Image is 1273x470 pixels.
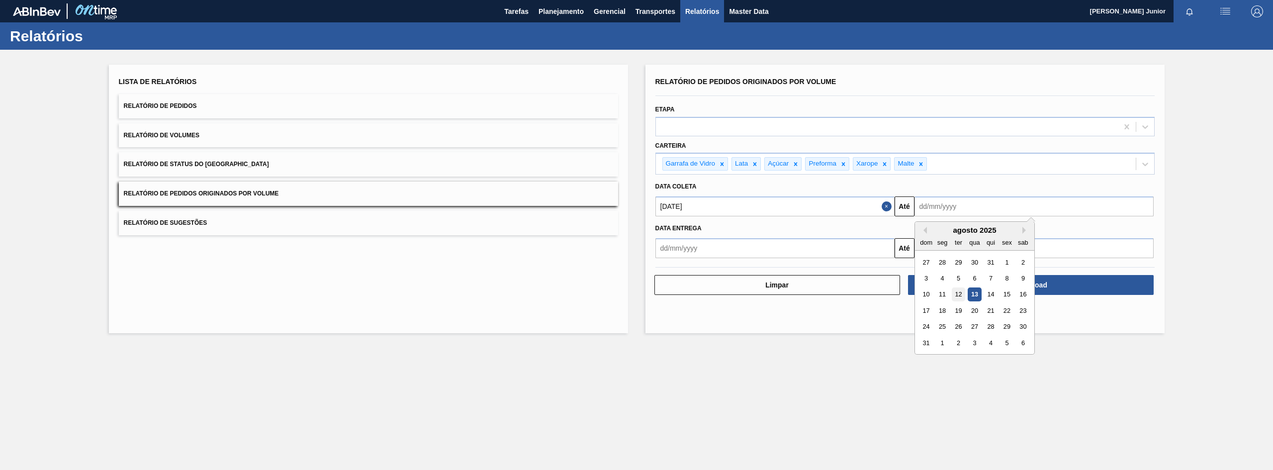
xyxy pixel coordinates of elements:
[951,272,965,285] div: Choose terça-feira, 5 de agosto de 2025
[951,236,965,249] div: ter
[655,238,895,258] input: dd/mm/yyyy
[919,304,933,317] div: Choose domingo, 17 de agosto de 2025
[124,219,207,226] span: Relatório de Sugestões
[951,336,965,350] div: Choose terça-feira, 2 de setembro de 2025
[968,288,981,301] div: Choose quarta-feira, 13 de agosto de 2025
[119,152,618,177] button: Relatório de Status do [GEOGRAPHIC_DATA]
[1016,320,1029,334] div: Choose sábado, 30 de agosto de 2025
[765,158,790,170] div: Açúcar
[968,256,981,269] div: Choose quarta-feira, 30 de julho de 2025
[935,272,949,285] div: Choose segunda-feira, 4 de agosto de 2025
[968,304,981,317] div: Choose quarta-feira, 20 de agosto de 2025
[1000,256,1013,269] div: Choose sexta-feira, 1 de agosto de 2025
[124,102,197,109] span: Relatório de Pedidos
[10,30,186,42] h1: Relatórios
[655,225,702,232] span: Data entrega
[119,78,197,86] span: Lista de Relatórios
[919,336,933,350] div: Choose domingo, 31 de agosto de 2025
[919,272,933,285] div: Choose domingo, 3 de agosto de 2025
[935,320,949,334] div: Choose segunda-feira, 25 de agosto de 2025
[918,254,1031,351] div: month 2025-08
[1000,304,1013,317] div: Choose sexta-feira, 22 de agosto de 2025
[655,196,895,216] input: dd/mm/yyyy
[504,5,529,17] span: Tarefas
[1016,304,1029,317] div: Choose sábado, 23 de agosto de 2025
[951,320,965,334] div: Choose terça-feira, 26 de agosto de 2025
[951,256,965,269] div: Choose terça-feira, 29 de julho de 2025
[806,158,838,170] div: Preforma
[636,5,675,17] span: Transportes
[919,320,933,334] div: Choose domingo, 24 de agosto de 2025
[654,275,900,295] button: Limpar
[984,304,997,317] div: Choose quinta-feira, 21 de agosto de 2025
[119,211,618,235] button: Relatório de Sugestões
[914,196,1154,216] input: dd/mm/yyyy
[1000,272,1013,285] div: Choose sexta-feira, 8 de agosto de 2025
[119,123,618,148] button: Relatório de Volumes
[732,158,749,170] div: Lata
[1000,288,1013,301] div: Choose sexta-feira, 15 de agosto de 2025
[853,158,880,170] div: Xarope
[895,158,915,170] div: Malte
[984,272,997,285] div: Choose quinta-feira, 7 de agosto de 2025
[919,256,933,269] div: Choose domingo, 27 de julho de 2025
[1000,320,1013,334] div: Choose sexta-feira, 29 de agosto de 2025
[1016,288,1029,301] div: Choose sábado, 16 de agosto de 2025
[935,236,949,249] div: seg
[685,5,719,17] span: Relatórios
[729,5,768,17] span: Master Data
[1016,236,1029,249] div: sab
[124,161,269,168] span: Relatório de Status do [GEOGRAPHIC_DATA]
[655,78,836,86] span: Relatório de Pedidos Originados por Volume
[968,236,981,249] div: qua
[1022,227,1029,234] button: Next Month
[968,272,981,285] div: Choose quarta-feira, 6 de agosto de 2025
[935,288,949,301] div: Choose segunda-feira, 11 de agosto de 2025
[13,7,61,16] img: TNhmsLtSVTkK8tSr43FrP2fwEKptu5GPRR3wAAAABJRU5ErkJggg==
[1016,336,1029,350] div: Choose sábado, 6 de setembro de 2025
[984,336,997,350] div: Choose quinta-feira, 4 de setembro de 2025
[663,158,717,170] div: Garrafa de Vidro
[1219,5,1231,17] img: userActions
[935,304,949,317] div: Choose segunda-feira, 18 de agosto de 2025
[919,288,933,301] div: Choose domingo, 10 de agosto de 2025
[895,196,914,216] button: Até
[124,190,279,197] span: Relatório de Pedidos Originados por Volume
[1251,5,1263,17] img: Logout
[1000,236,1013,249] div: sex
[1000,336,1013,350] div: Choose sexta-feira, 5 de setembro de 2025
[1016,272,1029,285] div: Choose sábado, 9 de agosto de 2025
[951,288,965,301] div: Choose terça-feira, 12 de agosto de 2025
[655,142,686,149] label: Carteira
[915,226,1034,234] div: agosto 2025
[968,320,981,334] div: Choose quarta-feira, 27 de agosto de 2025
[951,304,965,317] div: Choose terça-feira, 19 de agosto de 2025
[1174,4,1205,18] button: Notificações
[984,288,997,301] div: Choose quinta-feira, 14 de agosto de 2025
[920,227,927,234] button: Previous Month
[594,5,626,17] span: Gerencial
[984,236,997,249] div: qui
[119,94,618,118] button: Relatório de Pedidos
[655,106,675,113] label: Etapa
[1016,256,1029,269] div: Choose sábado, 2 de agosto de 2025
[935,256,949,269] div: Choose segunda-feira, 28 de julho de 2025
[968,336,981,350] div: Choose quarta-feira, 3 de setembro de 2025
[882,196,895,216] button: Close
[895,238,914,258] button: Até
[908,275,1154,295] button: Download
[539,5,584,17] span: Planejamento
[984,320,997,334] div: Choose quinta-feira, 28 de agosto de 2025
[935,336,949,350] div: Choose segunda-feira, 1 de setembro de 2025
[124,132,199,139] span: Relatório de Volumes
[655,183,697,190] span: Data coleta
[119,182,618,206] button: Relatório de Pedidos Originados por Volume
[984,256,997,269] div: Choose quinta-feira, 31 de julho de 2025
[919,236,933,249] div: dom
